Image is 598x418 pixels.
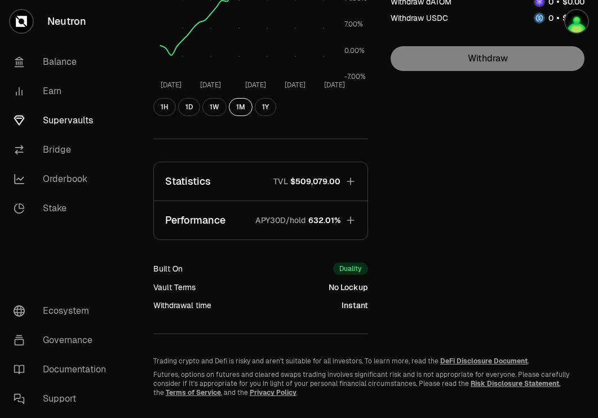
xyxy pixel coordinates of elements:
div: Vault Terms [153,282,196,293]
p: Performance [165,212,225,228]
a: Earn [5,77,122,106]
div: Built On [153,263,183,274]
tspan: [DATE] [200,81,221,90]
button: PerformanceAPY30D/hold632.01% [154,201,367,239]
tspan: [DATE] [324,81,345,90]
a: Support [5,384,122,413]
a: Orderbook [5,164,122,194]
a: Privacy Policy [250,388,296,397]
tspan: -7.00% [344,72,366,81]
a: Bridge [5,135,122,164]
a: DeFi Disclosure Document [440,357,528,366]
a: Supervaults [5,106,122,135]
p: Statistics [165,174,211,189]
tspan: [DATE] [285,81,305,90]
a: Balance [5,47,122,77]
button: 1M [229,98,253,116]
div: Instant [342,300,368,311]
tspan: 7.00% [344,20,363,29]
p: Futures, options on futures and cleared swaps trading involves significant risk and is not approp... [153,370,571,397]
div: Duality [333,263,368,275]
a: Risk Disclosure Statement [471,379,559,388]
div: Withdrawal time [153,300,211,311]
tspan: 0.00% [344,46,365,55]
span: $509,079.00 [290,176,340,187]
button: 1H [153,98,176,116]
a: Terms of Service [166,388,221,397]
a: Documentation [5,355,122,384]
button: 1D [178,98,200,116]
div: Withdraw USDC [391,12,448,24]
button: StatisticsTVL$509,079.00 [154,162,367,201]
button: 1Y [255,98,276,116]
a: Stake [5,194,122,223]
button: 1W [202,98,227,116]
tspan: [DATE] [161,81,181,90]
tspan: [DATE] [245,81,266,90]
span: 632.01% [308,215,340,226]
p: Trading crypto and Defi is risky and aren't suitable for all investors. To learn more, read the . [153,357,571,366]
div: No Lockup [329,282,368,293]
p: TVL [273,176,288,187]
a: Ecosystem [5,296,122,326]
p: APY30D/hold [255,215,306,226]
a: Governance [5,326,122,355]
img: Luna Staking [565,10,588,33]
